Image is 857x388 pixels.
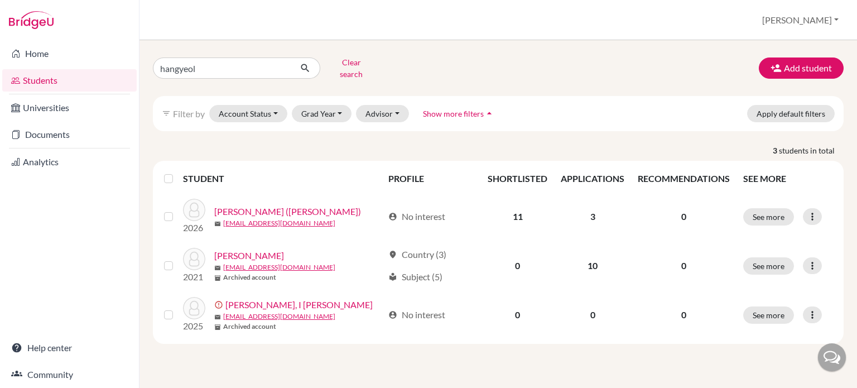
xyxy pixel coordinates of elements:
[388,310,397,319] span: account_circle
[388,250,397,259] span: location_on
[162,109,171,118] i: filter_list
[757,9,844,31] button: [PERSON_NAME]
[773,145,779,156] strong: 3
[413,105,504,122] button: Show more filtersarrow_drop_up
[736,165,839,192] th: SEE MORE
[2,151,137,173] a: Analytics
[481,165,554,192] th: SHORTLISTED
[484,108,495,119] i: arrow_drop_up
[225,298,373,312] a: [PERSON_NAME], I [PERSON_NAME]
[759,58,844,79] button: Add student
[183,270,205,284] p: 2021
[183,297,205,319] img: Kim, I Han
[743,257,794,275] button: See more
[2,69,137,92] a: Students
[223,272,276,282] b: Archived account
[554,192,631,241] td: 3
[2,42,137,65] a: Home
[183,248,205,270] img: Kim, HanNa
[2,337,137,359] a: Help center
[631,165,736,192] th: RECOMMENDATIONS
[214,205,361,218] a: [PERSON_NAME] ([PERSON_NAME])
[554,165,631,192] th: APPLICATIONS
[481,290,554,339] td: 0
[2,363,137,386] a: Community
[388,248,446,261] div: Country (3)
[388,212,397,221] span: account_circle
[214,249,284,262] a: [PERSON_NAME]
[743,306,794,324] button: See more
[214,221,221,227] span: mail
[320,54,382,83] button: Clear search
[223,262,335,272] a: [EMAIL_ADDRESS][DOMAIN_NAME]
[638,308,730,322] p: 0
[747,105,835,122] button: Apply default filters
[638,210,730,223] p: 0
[388,272,397,281] span: local_library
[382,165,481,192] th: PROFILE
[554,290,631,339] td: 0
[183,165,381,192] th: STUDENT
[209,105,287,122] button: Account Status
[292,105,352,122] button: Grad Year
[223,312,335,322] a: [EMAIL_ADDRESS][DOMAIN_NAME]
[214,265,221,271] span: mail
[214,275,221,281] span: inventory_2
[2,97,137,119] a: Universities
[2,123,137,146] a: Documents
[779,145,844,156] span: students in total
[153,58,291,79] input: Find student by name...
[183,319,205,333] p: 2025
[183,221,205,234] p: 2026
[388,308,445,322] div: No interest
[743,208,794,226] button: See more
[638,259,730,272] p: 0
[356,105,409,122] button: Advisor
[223,218,335,228] a: [EMAIL_ADDRESS][DOMAIN_NAME]
[223,322,276,332] b: Archived account
[183,199,205,221] img: Kim, HanGyeol (Alex)
[214,300,225,309] span: error_outline
[9,11,54,29] img: Bridge-U
[388,270,442,284] div: Subject (5)
[481,192,554,241] td: 11
[214,324,221,330] span: inventory_2
[173,108,205,119] span: Filter by
[423,109,484,118] span: Show more filters
[388,210,445,223] div: No interest
[214,314,221,320] span: mail
[554,241,631,290] td: 10
[481,241,554,290] td: 0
